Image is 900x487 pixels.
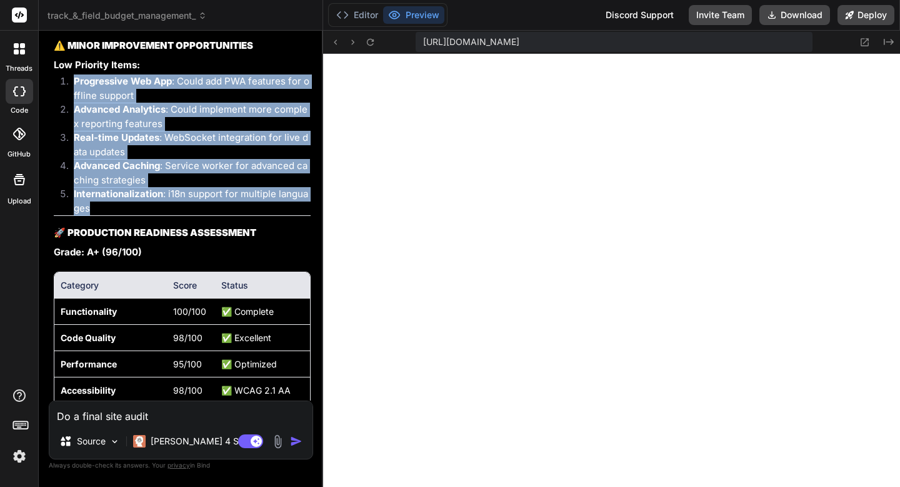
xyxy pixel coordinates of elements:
[64,187,311,215] li: : i18n support for multiple languages
[167,325,215,351] td: 98/100
[167,377,215,404] td: 98/100
[64,131,311,159] li: : WebSocket integration for live data updates
[74,160,160,172] strong: Advanced Caching
[47,9,207,22] span: track_&_field_budget_management_
[167,272,215,299] th: Score
[74,131,159,143] strong: Real-time Updates
[64,74,311,103] li: : Could add PWA features for offline support
[9,446,30,467] img: settings
[151,435,244,448] p: [PERSON_NAME] 4 S..
[54,59,140,71] strong: Low Priority Items:
[215,272,309,299] th: Status
[77,435,106,448] p: Source
[689,5,752,25] button: Invite Team
[11,105,28,116] label: code
[61,385,116,396] strong: Accessibility
[215,325,309,351] td: ✅ Excellent
[54,39,253,51] strong: ⚠️ MINOR IMPROVEMENT OPPORTUNITIES
[133,435,146,448] img: Claude 4 Sonnet
[74,188,163,200] strong: Internationalization
[167,351,215,377] td: 95/100
[6,63,32,74] label: threads
[215,377,309,404] td: ✅ WCAG 2.1 AA
[423,36,519,48] span: [URL][DOMAIN_NAME]
[109,436,120,447] img: Pick Models
[49,459,313,471] p: Always double-check its answers. Your in Bind
[7,149,31,160] label: GitHub
[837,5,894,25] button: Deploy
[290,435,302,448] img: icon
[331,6,383,24] button: Editor
[215,299,309,325] td: ✅ Complete
[64,103,311,131] li: : Could implement more complex reporting features
[74,103,166,115] strong: Advanced Analytics
[759,5,830,25] button: Download
[61,306,117,317] strong: Functionality
[61,359,117,369] strong: Performance
[215,351,309,377] td: ✅ Optimized
[54,227,256,238] strong: 🚀 PRODUCTION READINESS ASSESSMENT
[167,299,215,325] td: 100/100
[598,5,681,25] div: Discord Support
[271,434,285,449] img: attachment
[54,272,167,299] th: Category
[167,461,190,469] span: privacy
[74,75,172,87] strong: Progressive Web App
[7,196,31,207] label: Upload
[383,6,444,24] button: Preview
[64,159,311,187] li: : Service worker for advanced caching strategies
[61,332,116,343] strong: Code Quality
[54,246,142,258] strong: Grade: A+ (96/100)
